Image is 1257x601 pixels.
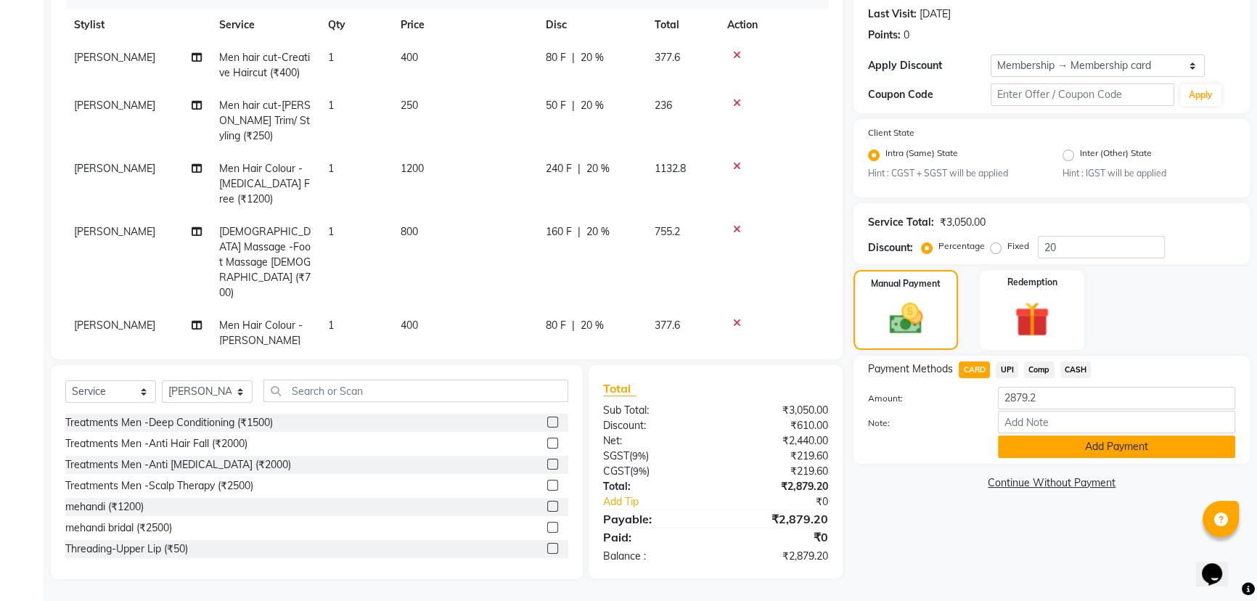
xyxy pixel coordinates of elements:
[868,126,914,139] label: Client State
[65,520,172,536] div: mehandi bridal (₹2500)
[592,479,716,494] div: Total:
[868,240,913,255] div: Discount:
[592,494,737,510] a: Add Tip
[998,411,1235,433] input: Add Note
[857,392,987,405] label: Amount:
[716,479,839,494] div: ₹2,879.20
[871,277,941,290] label: Manual Payment
[537,9,646,41] th: Disc
[868,87,991,102] div: Coupon Code
[392,9,537,41] th: Price
[74,162,155,175] span: [PERSON_NAME]
[546,98,566,113] span: 50 F
[74,225,155,238] span: [PERSON_NAME]
[868,361,953,377] span: Payment Methods
[586,224,610,240] span: 20 %
[868,58,991,73] div: Apply Discount
[592,528,716,546] div: Paid:
[592,549,716,564] div: Balance :
[1196,543,1242,586] iframe: chat widget
[1007,276,1057,289] label: Redemption
[74,99,155,112] span: [PERSON_NAME]
[1024,361,1055,378] span: Comp
[581,50,604,65] span: 20 %
[920,7,951,22] div: [DATE]
[546,50,566,65] span: 80 F
[1180,84,1221,106] button: Apply
[868,215,934,230] div: Service Total:
[716,418,839,433] div: ₹610.00
[546,318,566,333] span: 80 F
[219,99,311,142] span: Men hair cut-[PERSON_NAME] Trim/ Styling (₹250)
[65,436,247,451] div: Treatments Men -Anti Hair Fall (₹2000)
[603,465,630,478] span: CGST
[1080,147,1152,164] label: Inter (Other) State
[65,457,291,473] div: Treatments Men -Anti [MEDICAL_DATA] (₹2000)
[65,415,273,430] div: Treatments Men -Deep Conditioning (₹1500)
[716,433,839,449] div: ₹2,440.00
[74,51,155,64] span: [PERSON_NAME]
[868,7,917,22] div: Last Visit:
[263,380,568,402] input: Search or Scan
[65,9,210,41] th: Stylist
[716,549,839,564] div: ₹2,879.20
[328,319,334,332] span: 1
[959,361,990,378] span: CARD
[65,541,188,557] div: Threading-Upper Lip (₹50)
[219,51,310,79] span: Men hair cut-Creative Haircut (₹400)
[592,403,716,418] div: Sub Total:
[581,318,604,333] span: 20 %
[603,449,629,462] span: SGST
[592,449,716,464] div: ( )
[991,83,1174,106] input: Enter Offer / Coupon Code
[868,167,1041,180] small: Hint : CGST + SGST will be applied
[998,436,1235,458] button: Add Payment
[401,51,418,64] span: 400
[885,147,958,164] label: Intra (Same) State
[401,99,418,112] span: 250
[219,225,311,299] span: [DEMOGRAPHIC_DATA] Massage -Foot Massage [DEMOGRAPHIC_DATA] (₹700)
[856,475,1247,491] a: Continue Without Payment
[718,9,828,41] th: Action
[1062,167,1235,180] small: Hint : IGST will be applied
[998,387,1235,409] input: Amount
[632,450,646,462] span: 9%
[581,98,604,113] span: 20 %
[904,28,909,43] div: 0
[716,464,839,479] div: ₹219.60
[401,225,418,238] span: 800
[401,162,424,175] span: 1200
[210,9,319,41] th: Service
[1007,240,1029,253] label: Fixed
[857,417,987,430] label: Note:
[1060,361,1092,378] span: CASH
[219,162,310,205] span: Men Hair Colour -[MEDICAL_DATA] Free (₹1200)
[586,161,610,176] span: 20 %
[578,224,581,240] span: |
[716,449,839,464] div: ₹219.60
[328,162,334,175] span: 1
[1004,298,1060,341] img: _gift.svg
[578,161,581,176] span: |
[592,433,716,449] div: Net:
[716,528,839,546] div: ₹0
[655,51,680,64] span: 377.6
[716,510,839,528] div: ₹2,879.20
[655,162,686,175] span: 1132.8
[940,215,986,230] div: ₹3,050.00
[655,99,672,112] span: 236
[592,510,716,528] div: Payable:
[74,319,155,332] span: [PERSON_NAME]
[736,494,839,510] div: ₹0
[401,319,418,332] span: 400
[996,361,1018,378] span: UPI
[938,240,985,253] label: Percentage
[328,51,334,64] span: 1
[328,225,334,238] span: 1
[655,319,680,332] span: 377.6
[219,319,303,362] span: Men Hair Colour -[PERSON_NAME] (₹400)
[328,99,334,112] span: 1
[879,299,933,338] img: _cash.svg
[603,381,636,396] span: Total
[546,224,572,240] span: 160 F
